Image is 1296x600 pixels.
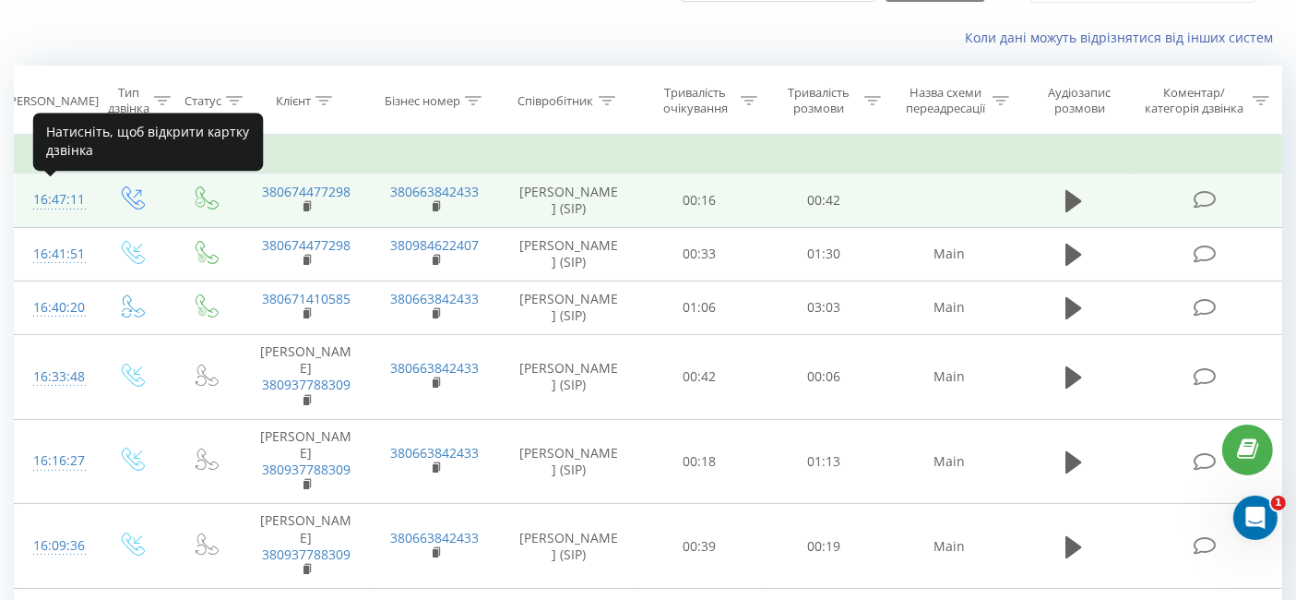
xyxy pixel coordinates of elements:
a: 380984622407 [391,236,480,254]
td: 01:13 [762,419,886,504]
div: Тривалість очікування [655,85,736,116]
span: 1 [1271,496,1286,510]
td: [PERSON_NAME] (SIP) [499,334,637,419]
td: 00:39 [637,504,761,589]
td: Main [886,334,1014,419]
div: Аудіозапис розмови [1030,85,1128,116]
td: [PERSON_NAME] (SIP) [499,419,637,504]
td: Сьогодні [15,137,1282,174]
a: 380674477298 [262,183,351,200]
a: 380663842433 [391,183,480,200]
a: 380937788309 [262,546,351,563]
a: 380663842433 [391,359,480,377]
td: 00:06 [762,334,886,419]
td: [PERSON_NAME] [242,504,370,589]
td: [PERSON_NAME] (SIP) [499,281,637,334]
a: Коли дані можуть відрізнятися вiд інших систем [965,29,1282,46]
td: 00:33 [637,227,761,281]
div: 16:47:11 [33,182,75,218]
td: 00:42 [637,334,761,419]
td: [PERSON_NAME] (SIP) [499,504,637,589]
div: Клієнт [276,93,311,109]
td: Main [886,419,1014,504]
div: [PERSON_NAME] [6,93,99,109]
td: 00:16 [637,174,761,227]
td: 00:18 [637,419,761,504]
div: Натисніть, щоб відкрити картку дзвінка [33,113,264,171]
a: 380674477298 [262,236,351,254]
iframe: Intercom live chat [1233,496,1278,540]
div: Статус [184,93,221,109]
td: 00:19 [762,504,886,589]
a: 380937788309 [262,376,351,393]
td: [PERSON_NAME] [242,334,370,419]
td: 01:06 [637,281,761,334]
td: Main [886,281,1014,334]
td: Main [886,227,1014,281]
div: 16:40:20 [33,290,75,326]
a: 380671410585 [262,290,351,307]
td: [PERSON_NAME] [242,419,370,504]
a: 380663842433 [391,529,480,546]
div: Тривалість розмови [779,85,860,116]
div: Коментар/категорія дзвінка [1140,85,1248,116]
div: 16:16:27 [33,443,75,479]
a: 380937788309 [262,461,351,478]
div: Тип дзвінка [108,85,149,116]
div: 16:41:51 [33,236,75,272]
td: [PERSON_NAME] (SIP) [499,227,637,281]
a: 380663842433 [391,444,480,462]
td: 00:42 [762,174,886,227]
td: Main [886,504,1014,589]
div: 16:33:48 [33,359,75,395]
td: 01:30 [762,227,886,281]
div: Бізнес номер [385,93,460,109]
div: Назва схеми переадресації [902,85,989,116]
td: [PERSON_NAME] (SIP) [499,174,637,227]
td: 03:03 [762,281,886,334]
a: 380663842433 [391,290,480,307]
div: Співробітник [518,93,594,109]
div: 16:09:36 [33,528,75,564]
